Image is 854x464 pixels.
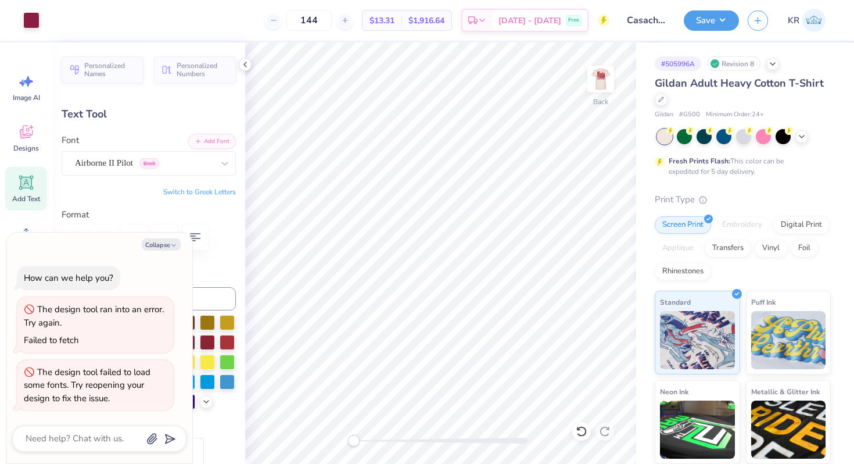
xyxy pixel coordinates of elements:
[751,401,826,459] img: Metallic & Glitter Ink
[163,187,236,197] button: Switch to Greek Letters
[369,15,394,27] span: $13.31
[593,97,608,107] div: Back
[13,93,40,102] span: Image AI
[679,110,700,120] span: # G500
[783,9,831,32] a: KR
[655,56,701,71] div: # 505996A
[655,76,824,90] span: Gildan Adult Heavy Cotton T-Shirt
[669,156,730,166] strong: Fresh Prints Flash:
[62,208,236,222] label: Format
[188,134,236,149] button: Add Font
[751,386,820,398] span: Metallic & Glitter Ink
[618,9,675,32] input: Untitled Design
[589,67,612,91] img: Back
[655,216,711,234] div: Screen Print
[773,216,830,234] div: Digital Print
[706,110,764,120] span: Minimum Order: 24 +
[24,272,113,284] div: How can we help you?
[62,56,143,83] button: Personalized Names
[348,435,360,447] div: Accessibility label
[13,144,39,153] span: Designs
[684,10,739,31] button: Save
[154,56,236,83] button: Personalized Numbers
[62,106,236,122] div: Text Tool
[715,216,770,234] div: Embroidery
[286,10,332,31] input: – –
[12,194,40,204] span: Add Text
[408,15,444,27] span: $1,916.64
[751,296,776,308] span: Puff Ink
[802,9,826,32] img: Kaylee Rivera
[655,240,701,257] div: Applique
[788,14,799,27] span: KR
[755,240,787,257] div: Vinyl
[707,56,760,71] div: Revision 8
[655,110,673,120] span: Gildan
[669,156,812,177] div: This color can be expedited for 5 day delivery.
[84,62,137,78] span: Personalized Names
[498,15,561,27] span: [DATE] - [DATE]
[655,193,831,206] div: Print Type
[660,401,735,459] img: Neon Ink
[705,240,751,257] div: Transfers
[62,134,79,147] label: Font
[24,304,164,329] div: The design tool ran into an error. Try again.
[660,386,688,398] span: Neon Ink
[655,263,711,280] div: Rhinestones
[142,238,181,251] button: Collapse
[568,16,579,24] span: Free
[660,311,735,369] img: Standard
[24,366,150,404] div: The design tool failed to load some fonts. Try reopening your design to fix the issue.
[177,62,229,78] span: Personalized Numbers
[660,296,691,308] span: Standard
[751,311,826,369] img: Puff Ink
[791,240,818,257] div: Foil
[24,334,79,346] div: Failed to fetch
